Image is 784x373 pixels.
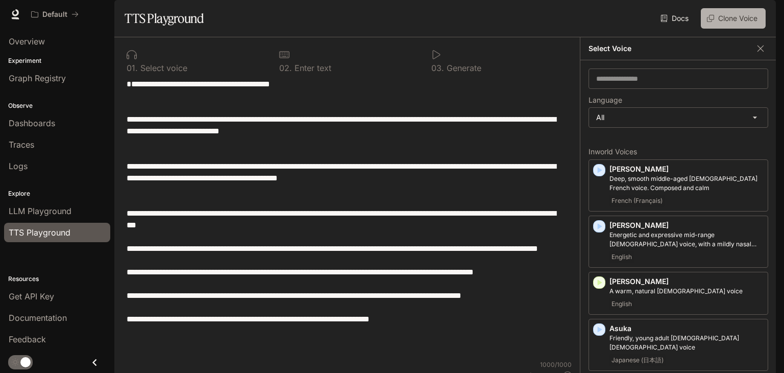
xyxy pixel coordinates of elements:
p: Default [42,10,67,19]
a: Docs [658,8,693,29]
span: English [609,298,634,310]
p: [PERSON_NAME] [609,220,764,230]
span: Japanese (日本語) [609,354,666,366]
button: All workspaces [27,4,83,25]
button: Clone Voice [701,8,766,29]
p: Deep, smooth middle-aged male French voice. Composed and calm [609,174,764,193]
p: Asuka [609,323,764,334]
span: French (Français) [609,195,665,207]
p: [PERSON_NAME] [609,276,764,287]
p: 0 1 . [127,64,138,72]
h1: TTS Playground [125,8,204,29]
p: Enter text [292,64,331,72]
span: English [609,251,634,263]
p: Inworld Voices [589,148,768,155]
p: 0 2 . [279,64,292,72]
p: Friendly, young adult Japanese female voice [609,334,764,352]
p: Generate [444,64,481,72]
p: A warm, natural female voice [609,287,764,296]
p: 0 3 . [431,64,444,72]
div: All [589,108,768,127]
p: [PERSON_NAME] [609,164,764,174]
p: 1000 / 1000 [540,360,572,369]
p: Select voice [138,64,187,72]
p: Language [589,97,622,104]
p: Energetic and expressive mid-range male voice, with a mildly nasal quality [609,230,764,249]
